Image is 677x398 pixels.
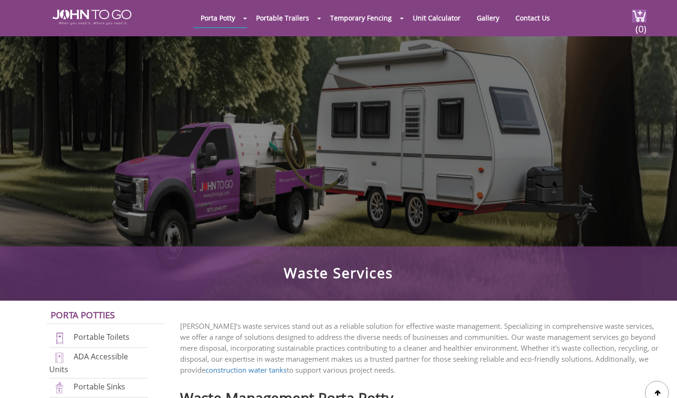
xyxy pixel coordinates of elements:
[51,309,115,321] a: Porta Potties
[180,321,663,376] p: [PERSON_NAME]’s waste services stand out as a reliable solution for effective waste management. S...
[635,15,646,35] span: (0)
[193,9,242,27] a: Porta Potty
[508,9,557,27] a: Contact Us
[205,365,287,375] a: construction water tanks
[49,332,70,345] img: portable-toilets-new.png
[323,9,399,27] a: Temporary Fencing
[74,381,125,392] a: Portable Sinks
[49,351,128,375] a: ADA Accessible Units
[632,10,646,22] img: cart a
[406,9,468,27] a: Unit Calculator
[49,381,70,394] img: portable-sinks-new.png
[470,9,506,27] a: Gallery
[74,332,129,342] a: Portable Toilets
[249,9,316,27] a: Portable Trailers
[49,351,70,364] img: ADA-units-new.png
[53,10,131,25] img: JOHN to go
